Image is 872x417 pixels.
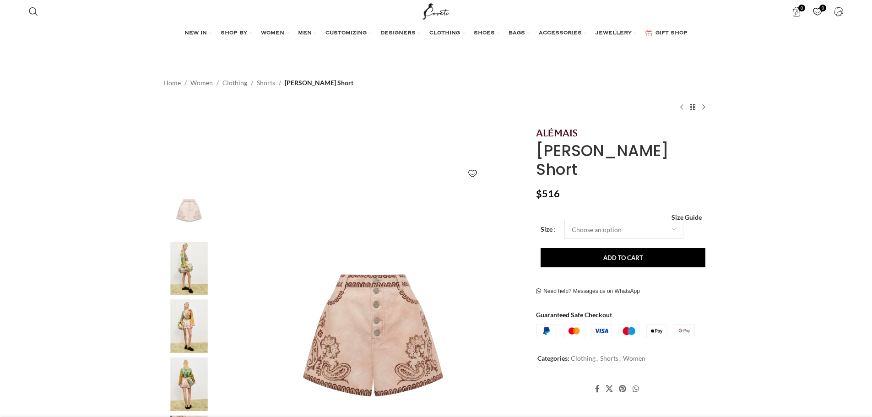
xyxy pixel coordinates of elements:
[808,2,827,21] div: My Wishlist
[509,30,525,37] span: BAGS
[536,141,709,179] h1: [PERSON_NAME] Short
[536,188,542,200] span: $
[571,354,596,362] a: Clothing
[161,184,217,237] img: Alemais Contemporary Wardrobe Short Akia Denim Short — designer powerwear from Coveti
[298,30,312,37] span: MEN
[645,24,688,43] a: GIFT SHOP
[161,242,217,295] img: Alemais Contemporary Wardrobe Short Akia Denim Short — designer powerwear from Coveti
[163,78,181,88] a: Home
[257,78,275,88] a: Shorts
[596,24,636,43] a: JEWELLERY
[592,382,602,395] a: Facebook social link
[539,24,586,43] a: ACCESSORIES
[261,30,284,37] span: WOMEN
[429,24,465,43] a: CLOTHING
[429,30,460,37] span: CLOTHING
[325,24,371,43] a: CUSTOMIZING
[24,24,848,43] div: Main navigation
[163,78,353,88] nav: Breadcrumb
[619,353,621,363] span: ,
[629,382,642,395] a: WhatsApp social link
[536,311,612,319] strong: Guaranteed Safe Checkout
[616,382,629,395] a: Pinterest social link
[536,325,695,337] img: guaranteed-safe-checkout-bordered.j
[184,24,211,43] a: NEW IN
[190,78,213,88] a: Women
[819,5,826,11] span: 0
[474,30,495,37] span: SHOES
[285,78,353,88] span: [PERSON_NAME] Short
[537,354,569,362] span: Categories:
[600,354,618,362] a: Shorts
[221,30,247,37] span: SHOP BY
[787,2,806,21] a: 0
[421,7,451,15] a: Site logo
[539,30,582,37] span: ACCESSORIES
[603,382,616,395] a: X social link
[698,102,709,113] a: Next product
[536,288,640,295] a: Need help? Messages us on WhatsApp
[221,24,252,43] a: SHOP BY
[161,357,217,411] img: Alemais Contemporary Wardrobe Short Akia Denim Short — designer powerwear from Coveti
[676,102,687,113] a: Previous product
[645,30,652,36] img: GiftBag
[541,224,555,234] label: Size
[596,353,598,363] span: ,
[798,5,805,11] span: 0
[655,30,688,37] span: GIFT SHOP
[161,299,217,353] img: Alemais Contemporary Wardrobe Short Akia Denim Short — designer powerwear from Coveti
[380,30,416,37] span: DESIGNERS
[596,30,632,37] span: JEWELLERY
[541,248,705,267] button: Add to cart
[380,24,420,43] a: DESIGNERS
[261,24,289,43] a: WOMEN
[536,128,577,136] img: Alemais
[474,24,499,43] a: SHOES
[325,30,367,37] span: CUSTOMIZING
[536,188,560,200] bdi: 516
[222,78,247,88] a: Clothing
[298,24,316,43] a: MEN
[184,30,207,37] span: NEW IN
[808,2,827,21] a: 0
[623,354,645,362] a: Women
[24,2,43,21] a: Search
[509,24,530,43] a: BAGS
